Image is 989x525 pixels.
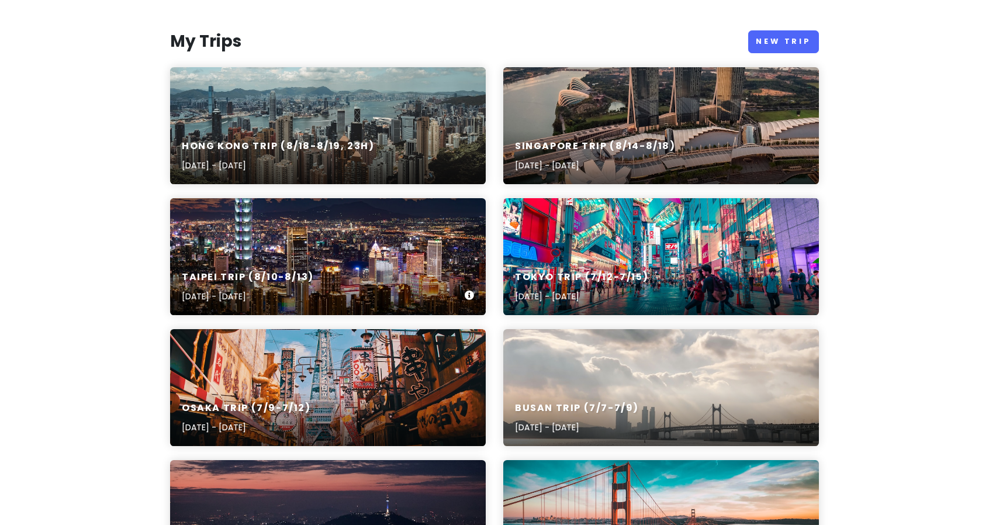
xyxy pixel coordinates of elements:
[170,198,486,315] a: city skyline during night timeTaipei Trip (8/10-8/13)[DATE] - [DATE]
[170,67,486,184] a: aerial view of cityscapeHong Kong Trip (8/18-8/19, 23h)[DATE] - [DATE]
[515,140,676,153] h6: Singapore Trip (8/14-8/18)
[515,421,639,434] p: [DATE] - [DATE]
[182,402,311,415] h6: Osaka Trip (7/9-7/12)
[182,271,314,284] h6: Taipei Trip (8/10-8/13)
[170,329,486,446] a: people walking on street during daytimeOsaka Trip (7/9-7/12)[DATE] - [DATE]
[503,198,819,315] a: people walking on road near well-lit buildingsTokyo Trip (7/12-7/15)[DATE] - [DATE]
[503,329,819,446] a: Oakland Bay Bridge, San Francisco during daytimeBusan Trip (7/7-7/9)[DATE] - [DATE]
[515,290,648,303] p: [DATE] - [DATE]
[182,159,375,172] p: [DATE] - [DATE]
[515,159,676,172] p: [DATE] - [DATE]
[182,140,375,153] h6: Hong Kong Trip (8/18-8/19, 23h)
[515,402,639,415] h6: Busan Trip (7/7-7/9)
[748,30,819,53] a: New Trip
[182,421,311,434] p: [DATE] - [DATE]
[170,31,241,52] h3: My Trips
[515,271,648,284] h6: Tokyo Trip (7/12-7/15)
[182,290,314,303] p: [DATE] - [DATE]
[503,67,819,184] a: Marina Bay Sands, SingaporeSingapore Trip (8/14-8/18)[DATE] - [DATE]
